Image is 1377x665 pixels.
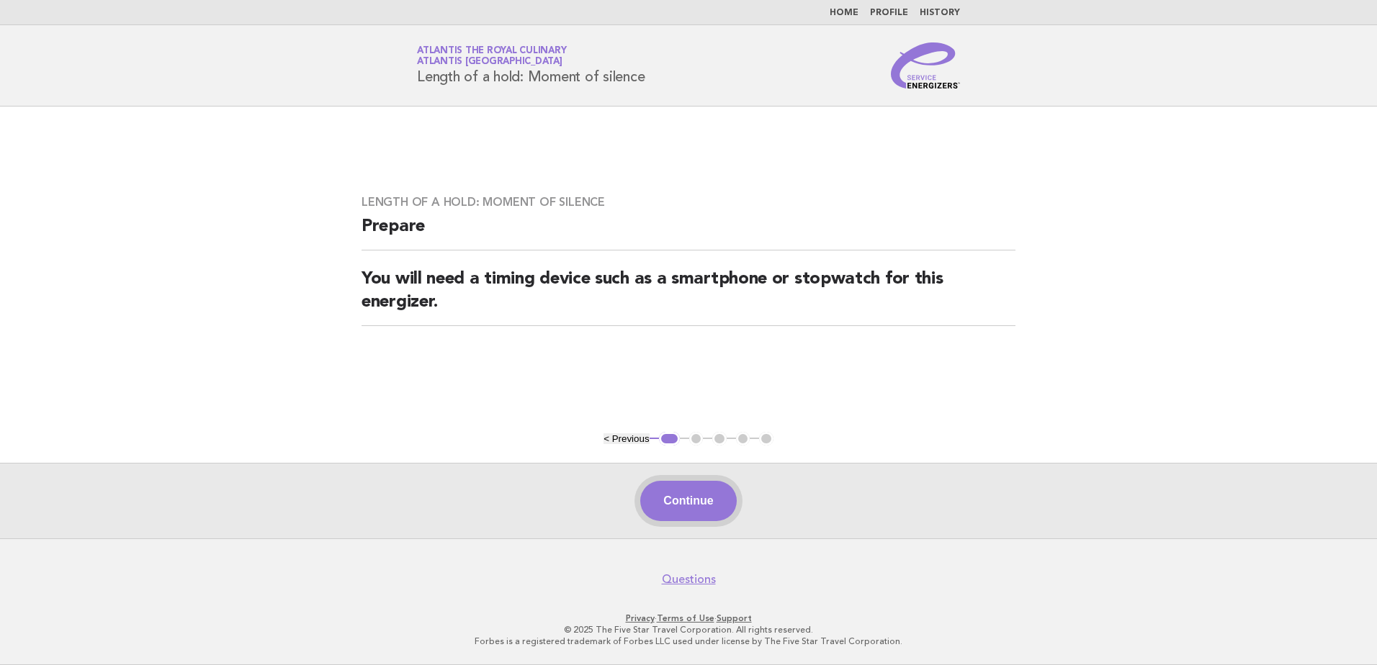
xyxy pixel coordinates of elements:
button: 1 [659,432,680,446]
h3: Length of a hold: Moment of silence [362,195,1015,209]
h1: Length of a hold: Moment of silence [417,47,645,84]
p: © 2025 The Five Star Travel Corporation. All rights reserved. [248,624,1129,635]
a: Profile [870,9,908,17]
img: Service Energizers [891,42,960,89]
a: Support [717,613,752,623]
p: Forbes is a registered trademark of Forbes LLC used under license by The Five Star Travel Corpora... [248,635,1129,647]
a: Terms of Use [657,613,714,623]
p: · · [248,612,1129,624]
span: Atlantis [GEOGRAPHIC_DATA] [417,58,562,67]
a: Questions [662,572,716,587]
button: < Previous [604,433,649,444]
a: Home [830,9,858,17]
button: Continue [640,481,736,521]
h2: You will need a timing device such as a smartphone or stopwatch for this energizer. [362,268,1015,326]
h2: Prepare [362,215,1015,250]
a: Atlantis the Royal CulinaryAtlantis [GEOGRAPHIC_DATA] [417,46,566,66]
a: Privacy [626,613,655,623]
a: History [920,9,960,17]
